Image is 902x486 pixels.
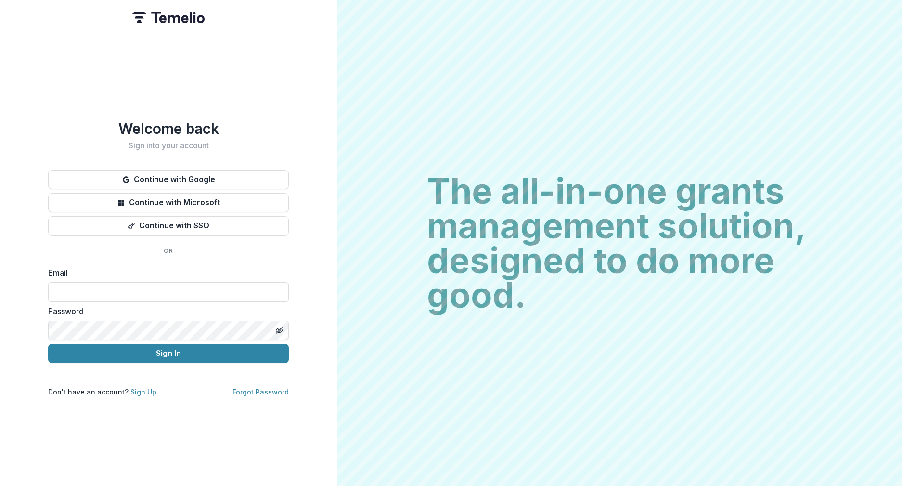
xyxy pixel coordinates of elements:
[48,170,289,189] button: Continue with Google
[48,193,289,212] button: Continue with Microsoft
[130,388,156,396] a: Sign Up
[232,388,289,396] a: Forgot Password
[48,344,289,363] button: Sign In
[48,216,289,236] button: Continue with SSO
[48,141,289,150] h2: Sign into your account
[132,12,205,23] img: Temelio
[48,267,283,278] label: Email
[48,120,289,137] h1: Welcome back
[48,305,283,317] label: Password
[271,323,287,338] button: Toggle password visibility
[48,387,156,397] p: Don't have an account?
